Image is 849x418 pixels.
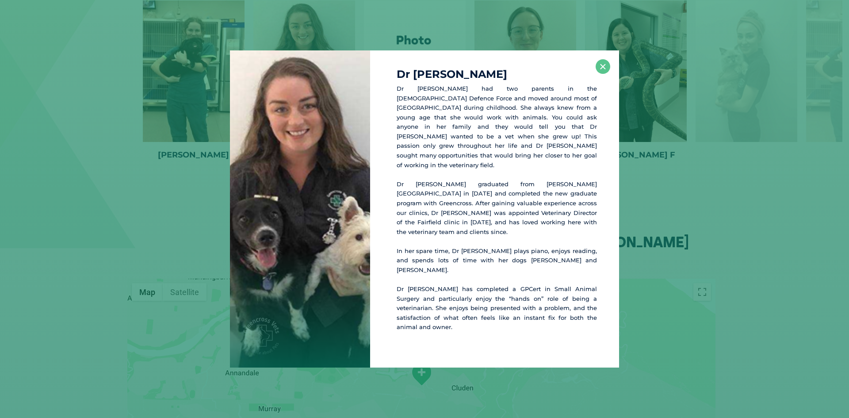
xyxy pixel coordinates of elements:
[397,284,597,332] p: Dr [PERSON_NAME] has completed a GPCert in Small Animal Surgery and particularly enjoy the “hands...
[596,59,610,74] button: ×
[397,84,597,170] p: Dr [PERSON_NAME] had two parents in the [DEMOGRAPHIC_DATA] Defence Force and moved around most of...
[397,246,597,275] p: In her spare time, Dr [PERSON_NAME] plays piano, enjoys reading, and spends lots of time with her...
[397,180,597,237] p: Dr [PERSON_NAME] graduated from [PERSON_NAME][GEOGRAPHIC_DATA] in [DATE] and completed the new gr...
[397,69,597,80] h4: Dr [PERSON_NAME]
